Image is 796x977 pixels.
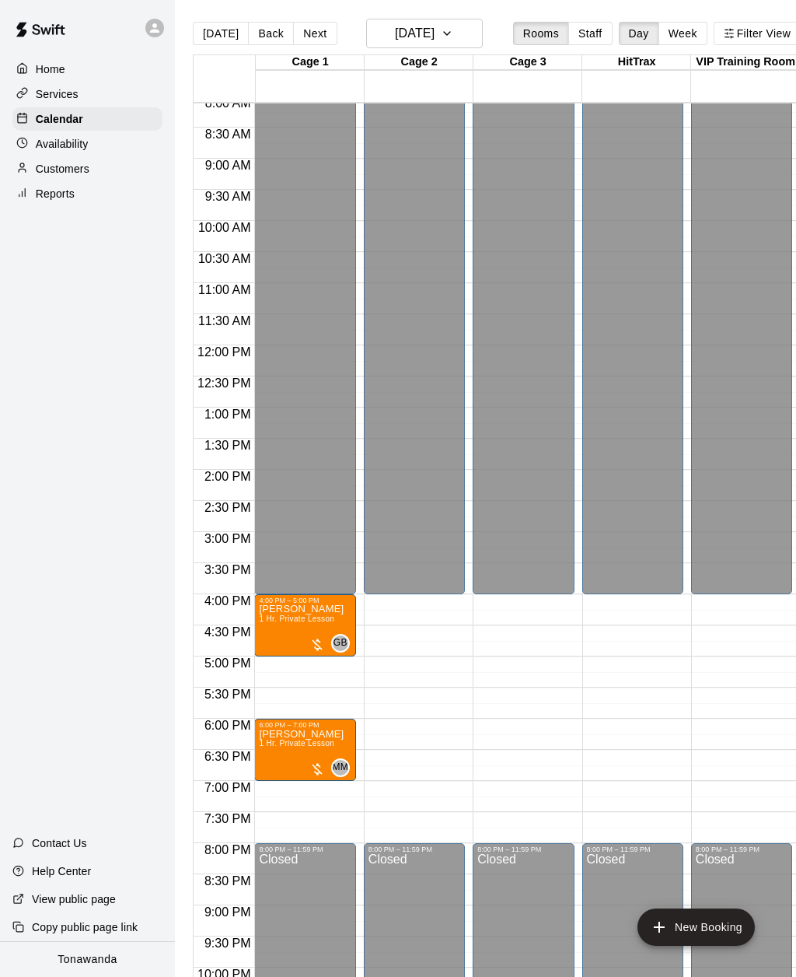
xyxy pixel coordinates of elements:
div: 8:00 PM – 11:59 PM [368,846,460,853]
p: Contact Us [32,835,87,851]
span: 4:00 PM [201,594,255,608]
p: Home [36,61,65,77]
span: 3:00 PM [201,532,255,545]
span: 1:30 PM [201,439,255,452]
span: 8:00 PM [201,843,255,856]
span: 2:00 PM [201,470,255,483]
p: Help Center [32,863,91,879]
div: Grant Bickham [331,634,350,653]
div: 4:00 PM – 5:00 PM: Lincoln Wagner [254,594,355,657]
span: GB [333,636,347,651]
div: Cage 1 [256,55,365,70]
span: 7:30 PM [201,812,255,825]
span: 2:30 PM [201,501,255,514]
span: 5:30 PM [201,688,255,701]
p: Calendar [36,111,83,127]
span: 11:00 AM [194,283,255,296]
div: HitTrax [582,55,691,70]
span: 12:30 PM [194,376,254,390]
div: 8:00 PM – 11:59 PM [259,846,351,853]
span: 10:00 AM [194,221,255,234]
span: 9:00 AM [201,159,255,172]
span: 5:00 PM [201,657,255,670]
div: Matt McCuen [331,758,350,777]
span: 8:00 AM [201,96,255,110]
span: Grant Bickham [337,634,350,653]
span: 8:30 PM [201,874,255,888]
span: 8:30 AM [201,128,255,141]
p: Copy public page link [32,919,138,935]
span: 10:30 AM [194,252,255,265]
span: 7:00 PM [201,781,255,794]
p: Services [36,86,79,102]
p: Reports [36,186,75,201]
span: 6:30 PM [201,750,255,763]
p: Tonawanda [58,951,117,968]
button: [DATE] [193,22,249,45]
span: 12:00 PM [194,345,254,359]
div: Cage 2 [365,55,473,70]
button: Week [658,22,707,45]
div: 8:00 PM – 11:59 PM [477,846,569,853]
p: Customers [36,161,89,177]
button: Next [293,22,337,45]
span: 1:00 PM [201,408,255,421]
span: Matt McCuen [337,758,350,777]
h6: [DATE] [395,23,435,44]
span: 9:00 PM [201,905,255,919]
button: Day [619,22,659,45]
span: 11:30 AM [194,314,255,327]
button: add [637,909,755,946]
span: 1 Hr. Private Lesson [259,739,334,748]
p: Availability [36,136,89,152]
span: MM [332,760,348,776]
div: 4:00 PM – 5:00 PM [259,597,351,604]
div: 8:00 PM – 11:59 PM [696,846,787,853]
div: 6:00 PM – 7:00 PM [259,721,351,729]
span: 9:30 AM [201,190,255,203]
div: Cage 3 [473,55,582,70]
span: 6:00 PM [201,719,255,732]
button: Back [248,22,294,45]
div: 8:00 PM – 11:59 PM [587,846,679,853]
div: 6:00 PM – 7:00 PM: Dylan Jankowski [254,719,355,781]
p: View public page [32,891,116,907]
span: 9:30 PM [201,937,255,950]
span: 4:30 PM [201,625,255,639]
button: Staff [568,22,613,45]
span: 3:30 PM [201,563,255,576]
span: 1 Hr. Private Lesson [259,615,334,623]
button: Rooms [513,22,569,45]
